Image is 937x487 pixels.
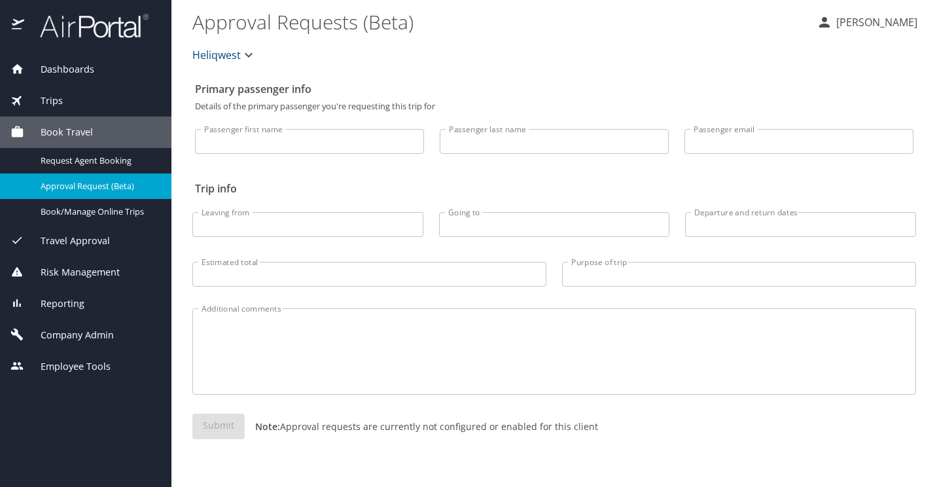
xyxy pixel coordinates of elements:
[832,14,917,30] p: [PERSON_NAME]
[41,206,156,218] span: Book/Manage Online Trips
[245,420,598,433] p: Approval requests are currently not configured or enabled for this client
[195,178,913,199] h2: Trip info
[24,234,110,248] span: Travel Approval
[255,420,280,433] strong: Note:
[195,102,913,111] p: Details of the primary passenger you're requesting this trip for
[24,94,63,108] span: Trips
[26,13,149,39] img: airportal-logo.png
[24,125,93,139] span: Book Travel
[187,42,262,68] button: Heliqwest
[24,297,84,311] span: Reporting
[192,46,241,64] span: Heliqwest
[811,10,923,34] button: [PERSON_NAME]
[24,359,111,374] span: Employee Tools
[24,265,120,280] span: Risk Management
[24,62,94,77] span: Dashboards
[12,13,26,39] img: icon-airportal.png
[192,1,806,42] h1: Approval Requests (Beta)
[195,79,913,99] h2: Primary passenger info
[24,328,114,342] span: Company Admin
[41,154,156,167] span: Request Agent Booking
[41,180,156,192] span: Approval Request (Beta)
